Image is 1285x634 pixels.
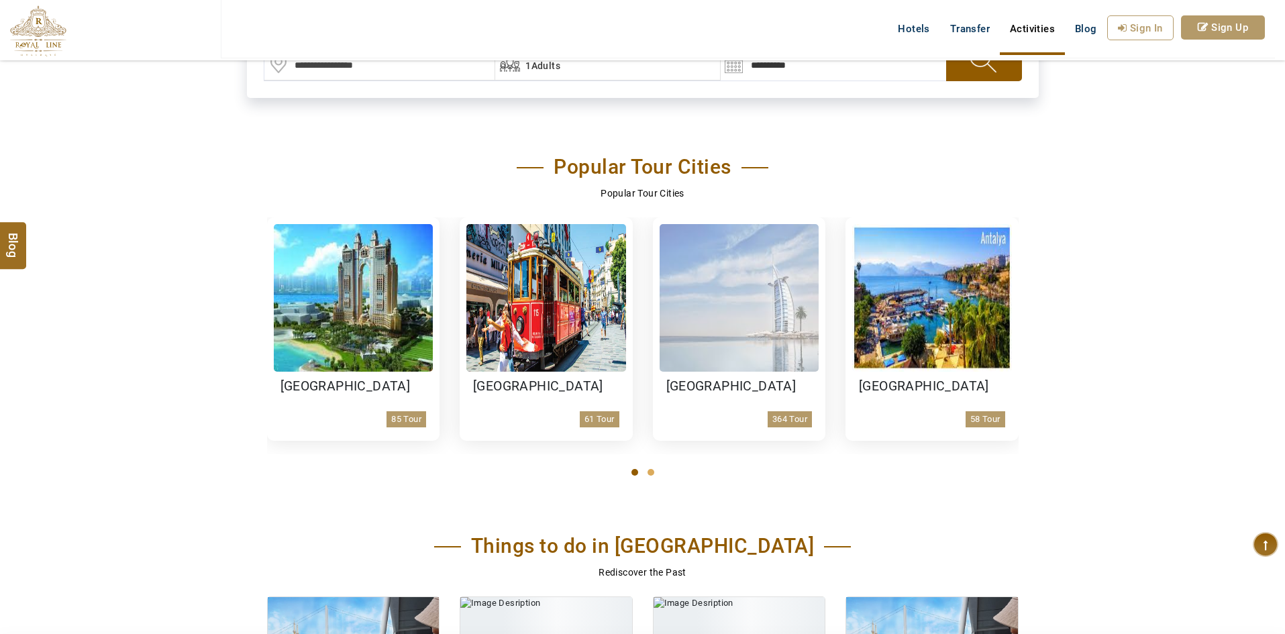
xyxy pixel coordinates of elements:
p: Popular Tour Cities [267,186,1019,201]
a: [GEOGRAPHIC_DATA]61 Tour [460,217,633,440]
a: Blog [1065,15,1107,42]
img: The Royal Line Holidays [10,5,66,56]
p: 61 Tour [580,411,619,427]
a: [GEOGRAPHIC_DATA]85 Tour [267,217,440,440]
span: Blog [1075,23,1097,35]
a: Transfer [940,15,1000,42]
h3: [GEOGRAPHIC_DATA] [666,378,813,394]
p: Rediscover the Past [267,565,1019,580]
a: Sign In [1107,15,1174,40]
a: Hotels [888,15,939,42]
p: 85 Tour [387,411,426,427]
h3: [GEOGRAPHIC_DATA] [473,378,619,394]
a: Activities [1000,15,1065,42]
a: [GEOGRAPHIC_DATA]364 Tour [653,217,826,440]
a: [GEOGRAPHIC_DATA]58 Tour [845,217,1019,440]
span: Blog [5,232,22,244]
h2: Things to do in [GEOGRAPHIC_DATA] [434,534,852,558]
h3: [GEOGRAPHIC_DATA] [859,378,1005,394]
p: 58 Tour [966,411,1005,427]
p: 364 Tour [768,411,812,427]
h3: [GEOGRAPHIC_DATA] [280,378,427,394]
a: Sign Up [1181,15,1265,40]
h2: Popular Tour Cities [517,155,768,179]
